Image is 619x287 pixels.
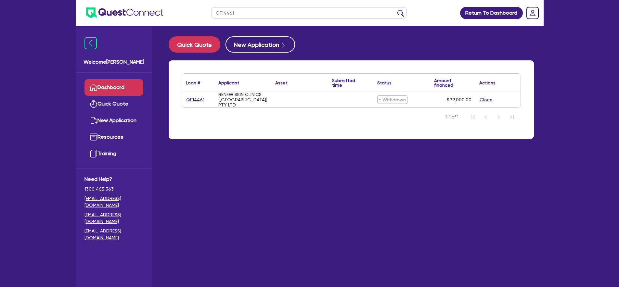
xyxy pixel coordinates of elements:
[186,96,205,104] a: QF14461
[226,36,295,53] button: New Application
[84,37,97,49] img: icon-menu-close
[90,100,97,108] img: quick-quote
[84,79,143,96] a: Dashboard
[84,58,144,66] span: Welcome [PERSON_NAME]
[84,228,143,241] a: [EMAIL_ADDRESS][DOMAIN_NAME]
[90,150,97,157] img: training
[377,81,392,85] div: Status
[479,96,493,104] button: Clone
[434,78,471,87] div: Amount financed
[84,175,143,183] span: Need Help?
[218,92,267,107] div: RENEW SKIN CLINICS ([GEOGRAPHIC_DATA]) PTY LTD
[84,96,143,112] a: Quick Quote
[332,78,364,87] div: Submitted time
[90,133,97,141] img: resources
[84,129,143,145] a: Resources
[466,111,479,124] button: First Page
[460,7,523,19] a: Return To Dashboard
[84,112,143,129] a: New Application
[447,97,471,102] span: $99,000.00
[492,111,505,124] button: Next Page
[377,95,407,104] span: Withdrawn
[212,7,406,19] input: Search by name, application ID or mobile number...
[479,81,496,85] div: Actions
[445,114,458,120] span: 1-1 of 1
[84,211,143,225] a: [EMAIL_ADDRESS][DOMAIN_NAME]
[169,36,220,53] button: Quick Quote
[505,111,518,124] button: Last Page
[86,7,163,18] img: quest-connect-logo-blue
[275,81,288,85] div: Asset
[479,111,492,124] button: Previous Page
[84,195,143,209] a: [EMAIL_ADDRESS][DOMAIN_NAME]
[84,145,143,162] a: Training
[84,186,143,193] span: 1300 465 363
[186,81,200,85] div: Loan #
[524,5,541,21] a: Dropdown toggle
[218,81,239,85] div: Applicant
[90,117,97,124] img: new-application
[169,36,226,53] a: Quick Quote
